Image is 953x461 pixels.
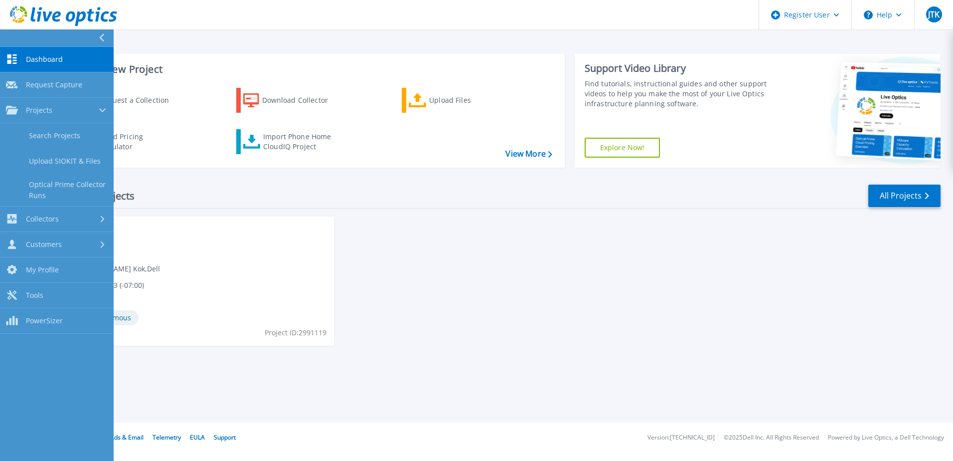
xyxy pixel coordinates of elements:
[265,327,326,338] span: Project ID: 2991119
[99,90,179,110] div: Request a Collection
[505,149,552,159] a: View More
[585,62,771,75] div: Support Video Library
[75,263,160,274] span: [PERSON_NAME] Kok , Dell
[828,435,944,441] li: Powered by Live Optics, a Dell Technology
[402,88,513,113] a: Upload Files
[26,106,52,115] span: Projects
[724,435,819,441] li: © 2025 Dell Inc. All Rights Reserved
[585,138,660,158] a: Explore Now!
[26,80,82,89] span: Request Capture
[585,79,771,109] div: Find tutorials, instructional guides and other support videos to help you make the most of your L...
[214,433,236,442] a: Support
[98,132,177,152] div: Cloud Pricing Calculator
[26,55,63,64] span: Dashboard
[26,215,59,224] span: Collectors
[110,433,144,442] a: Ads & Email
[71,64,552,75] h3: Start a New Project
[647,435,715,441] li: Version: [TECHNICAL_ID]
[26,240,62,249] span: Customers
[26,316,63,325] span: PowerSizer
[71,129,182,154] a: Cloud Pricing Calculator
[928,10,940,18] span: JTK
[75,223,328,233] span: Optical Prime
[190,433,205,442] a: EULA
[868,185,941,207] a: All Projects
[26,291,43,300] span: Tools
[429,90,509,110] div: Upload Files
[236,88,347,113] a: Download Collector
[262,90,342,110] div: Download Collector
[263,132,341,152] div: Import Phone Home CloudIQ Project
[71,88,182,113] a: Request a Collection
[153,433,181,442] a: Telemetry
[26,265,59,274] span: My Profile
